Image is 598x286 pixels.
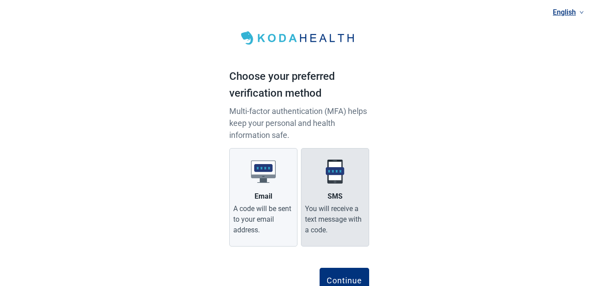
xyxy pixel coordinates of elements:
[579,10,584,15] span: down
[328,191,343,202] div: SMS
[255,191,272,202] div: Email
[229,68,369,105] h1: Choose your preferred verification method
[327,276,362,285] div: Continue
[233,204,293,235] div: A code will be sent to your email address.
[549,5,587,20] a: Current language: English
[236,28,362,48] img: Koda Health
[305,204,365,235] div: You will receive a text message with a code.
[229,105,369,141] p: Multi-factor authentication (MFA) helps keep your personal and health information safe.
